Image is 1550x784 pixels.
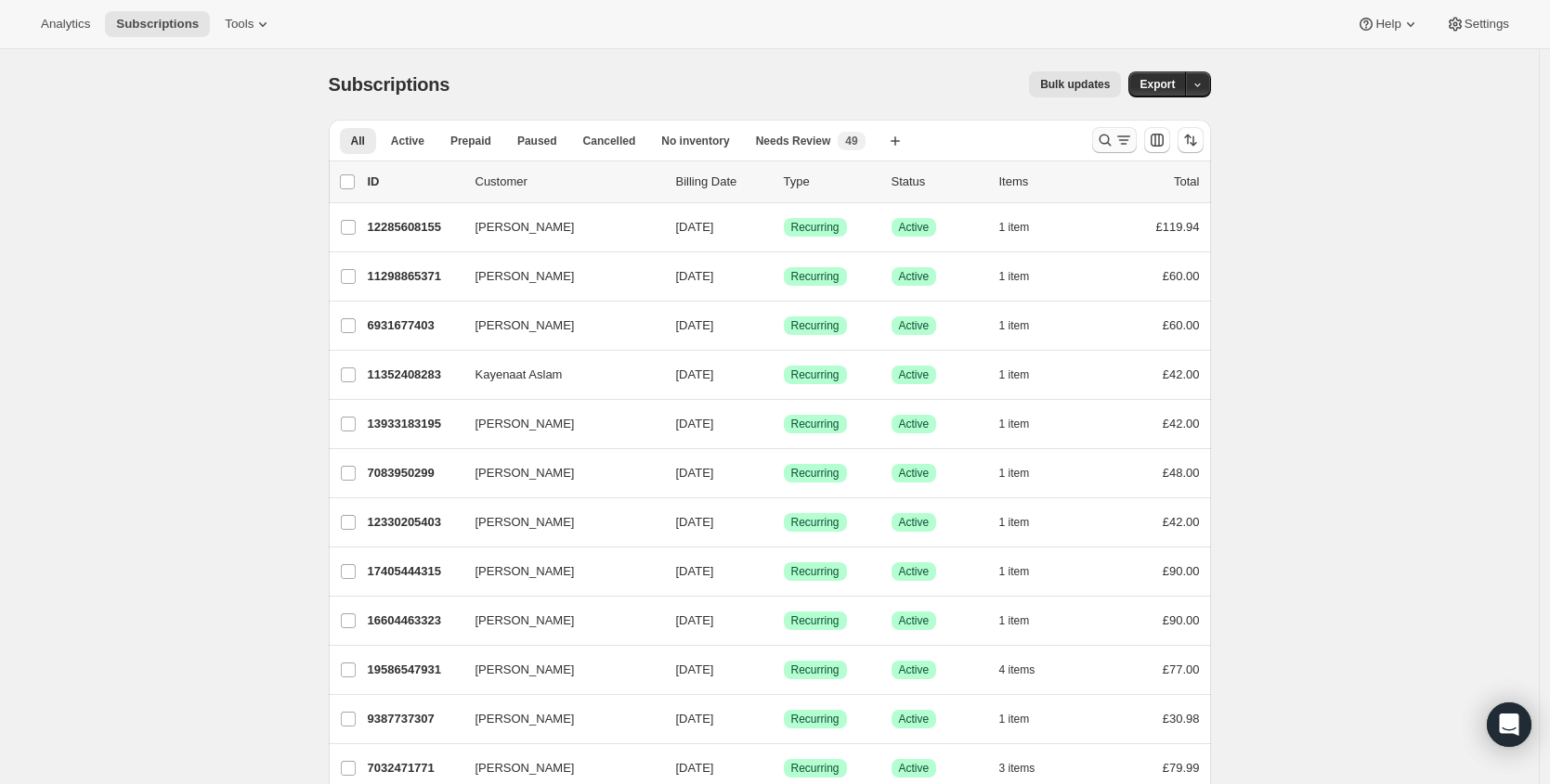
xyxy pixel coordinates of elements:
[899,515,930,530] span: Active
[475,366,563,384] span: Kayenaat Aslam
[368,316,461,335] p: 6931677403
[892,173,984,191] p: Status
[368,562,461,581] p: 17405444315
[791,613,840,628] span: Recurring
[899,564,930,579] span: Active
[1128,71,1186,97] button: Export
[1346,11,1430,37] button: Help
[1163,318,1200,332] span: £60.00
[999,173,1092,191] div: Items
[464,704,650,734] button: [PERSON_NAME]
[1092,127,1137,153] button: Search and filter results
[676,761,714,775] span: [DATE]
[368,608,1200,634] div: 16604463323[PERSON_NAME][DATE]SuccessRecurringSuccessActive1 item£90.00
[791,220,840,235] span: Recurring
[1465,17,1509,32] span: Settings
[368,513,461,532] p: 12330205403
[676,417,714,431] span: [DATE]
[1163,712,1200,726] span: £30.98
[464,458,650,488] button: [PERSON_NAME]
[999,214,1050,240] button: 1 item
[791,417,840,431] span: Recurring
[30,11,101,37] button: Analytics
[464,753,650,783] button: [PERSON_NAME]
[845,134,857,148] span: 49
[999,466,1030,481] span: 1 item
[676,564,714,578] span: [DATE]
[475,415,575,433] span: [PERSON_NAME]
[464,655,650,685] button: [PERSON_NAME]
[368,710,461,728] p: 9387737307
[1163,613,1200,627] span: £90.00
[1174,173,1199,191] p: Total
[368,411,1200,437] div: 13933183195[PERSON_NAME][DATE]SuccessRecurringSuccessActive1 item£42.00
[368,559,1200,585] div: 17405444315[PERSON_NAME][DATE]SuccessRecurringSuccessActive1 item£90.00
[999,318,1030,333] span: 1 item
[791,761,840,776] span: Recurring
[368,464,461,482] p: 7083950299
[351,134,365,148] span: All
[464,262,650,291] button: [PERSON_NAME]
[791,466,840,481] span: Recurring
[999,417,1030,431] span: 1 item
[464,508,650,537] button: [PERSON_NAME]
[368,366,461,384] p: 11352408283
[791,662,840,677] span: Recurring
[791,269,840,284] span: Recurring
[475,173,661,191] p: Customer
[756,134,831,148] span: Needs Review
[676,515,714,529] span: [DATE]
[676,269,714,283] span: [DATE]
[368,657,1200,683] div: 19586547931[PERSON_NAME][DATE]SuccessRecurringSuccessActive4 items£77.00
[1163,662,1200,676] span: £77.00
[214,11,283,37] button: Tools
[676,662,714,676] span: [DATE]
[1040,77,1110,92] span: Bulk updates
[1435,11,1520,37] button: Settings
[464,360,650,390] button: Kayenaat Aslam
[368,415,461,433] p: 13933183195
[1178,127,1204,153] button: Sort the results
[899,318,930,333] span: Active
[899,367,930,382] span: Active
[368,267,461,286] p: 11298865371
[464,606,650,636] button: [PERSON_NAME]
[661,134,729,148] span: No inventory
[368,173,461,191] p: ID
[676,466,714,480] span: [DATE]
[368,460,1200,486] div: 7083950299[PERSON_NAME][DATE]SuccessRecurringSuccessActive1 item£48.00
[475,464,575,482] span: [PERSON_NAME]
[999,269,1030,284] span: 1 item
[329,74,450,95] span: Subscriptions
[676,220,714,234] span: [DATE]
[899,417,930,431] span: Active
[1163,269,1200,283] span: £60.00
[791,564,840,579] span: Recurring
[999,706,1050,732] button: 1 item
[475,316,575,335] span: [PERSON_NAME]
[583,134,636,148] span: Cancelled
[999,362,1050,388] button: 1 item
[1156,220,1200,234] span: £119.94
[784,173,877,191] div: Type
[999,662,1036,677] span: 4 items
[368,313,1200,339] div: 6931677403[PERSON_NAME][DATE]SuccessRecurringSuccessActive1 item£60.00
[676,318,714,332] span: [DATE]
[999,564,1030,579] span: 1 item
[999,411,1050,437] button: 1 item
[899,662,930,677] span: Active
[368,173,1200,191] div: IDCustomerBilling DateTypeStatusItemsTotal
[791,367,840,382] span: Recurring
[999,608,1050,634] button: 1 item
[225,17,254,32] span: Tools
[999,367,1030,382] span: 1 item
[475,661,575,679] span: [PERSON_NAME]
[1163,564,1200,578] span: £90.00
[475,759,575,778] span: [PERSON_NAME]
[1144,127,1170,153] button: Customize table column order and visibility
[368,661,461,679] p: 19586547931
[368,755,1200,781] div: 7032471771[PERSON_NAME][DATE]SuccessRecurringSuccessActive3 items£79.99
[1163,417,1200,431] span: £42.00
[676,367,714,381] span: [DATE]
[450,134,491,148] span: Prepaid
